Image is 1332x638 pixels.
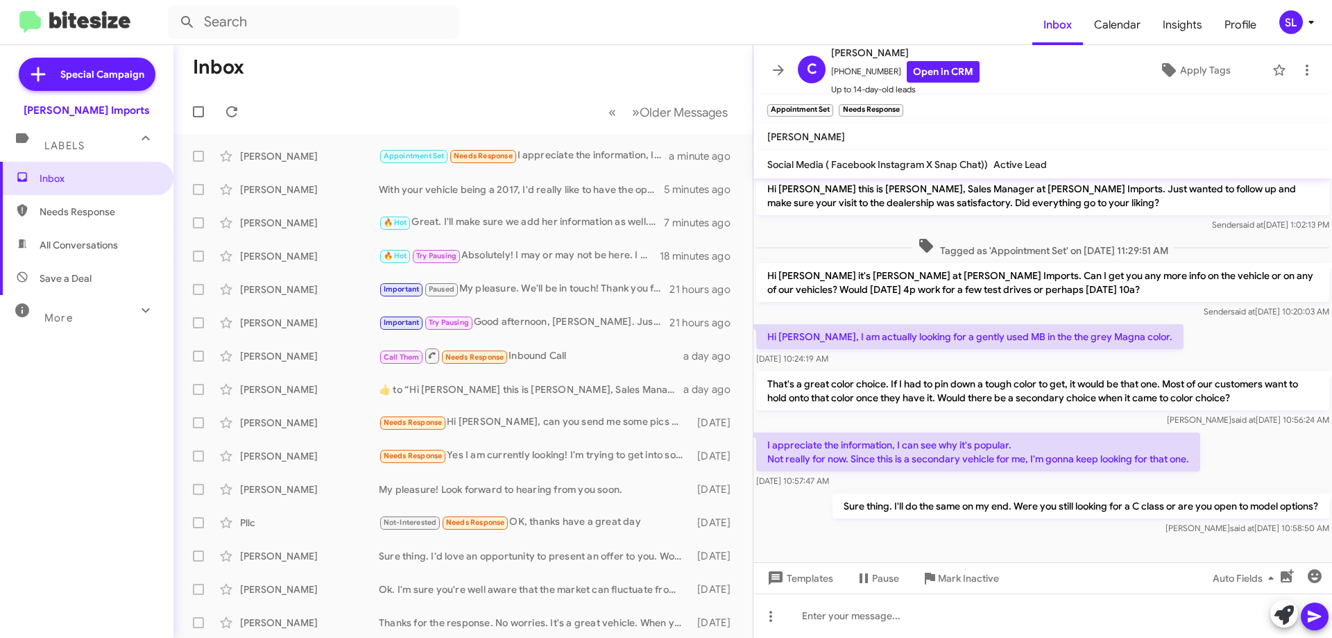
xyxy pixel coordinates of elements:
div: [PERSON_NAME] [240,249,379,263]
div: Pllc [240,516,379,530]
span: Social Media ( Facebook Instagram X Snap Chat)) [767,158,988,171]
span: [DATE] 10:57:47 AM [756,476,829,486]
a: Insights [1152,5,1213,45]
span: Try Pausing [416,251,456,260]
button: Next [624,98,736,126]
div: I appreciate the information, I can see why it's popular. Not really for now. Since this is a sec... [379,148,669,164]
div: [PERSON_NAME] [240,383,379,396]
span: said at [1239,219,1263,230]
span: Appointment Set [384,151,445,160]
span: [DATE] 10:24:19 AM [756,353,828,364]
button: Templates [753,566,844,591]
div: Inbound Call [379,347,683,364]
nav: Page navigation example [601,98,736,126]
div: 21 hours ago [669,316,742,330]
div: [PERSON_NAME] Imports [24,103,150,117]
button: Pause [844,566,910,591]
div: [DATE] [690,616,742,630]
p: Sure thing. I'll do the same on my end. Were you still looking for a C class or are you open to m... [832,494,1329,519]
div: Ok. I'm sure you're well aware that the market can fluctuate from month to month. I don't believe... [379,582,690,596]
a: Inbox [1032,5,1083,45]
p: Hi [PERSON_NAME] this is [PERSON_NAME], Sales Manager at [PERSON_NAME] Imports. Just wanted to fo... [756,176,1329,215]
div: OK, thanks have a great day [379,514,690,530]
div: Sure thing. I'd love an opportunity to present an offer to you. Would you have some time [DATE] o... [379,549,690,563]
span: [PERSON_NAME] [767,131,845,143]
div: [PERSON_NAME] [240,149,379,163]
span: Needs Response [384,451,443,460]
span: [PERSON_NAME] [831,44,980,61]
small: Appointment Set [767,104,833,117]
span: Apply Tags [1180,58,1231,83]
span: Pause [872,566,899,591]
span: Needs Response [40,205,157,219]
div: 5 minutes ago [664,183,742,196]
small: Needs Response [839,104,903,117]
p: I appreciate the information, I can see why it's popular. Not really for now. Since this is a sec... [756,433,1200,471]
div: Good afternoon, [PERSON_NAME]. Just wanted to check in with you to see if you've had an opportuni... [379,314,669,330]
span: Sender [DATE] 1:02:13 PM [1212,219,1329,230]
span: said at [1231,414,1256,425]
button: Mark Inactive [910,566,1010,591]
span: More [44,312,73,324]
span: Needs Response [445,353,504,362]
div: [PERSON_NAME] [240,416,379,430]
span: Paused [429,285,454,294]
span: All Conversations [40,238,118,252]
span: Up to 14-day-old leads [831,83,980,96]
div: Thanks for the response. No worries. It's a great vehicle. When you're ready, we'll be here to as... [379,616,690,630]
a: Special Campaign [19,58,155,91]
div: [DATE] [690,482,742,496]
span: Inbox [40,171,157,185]
p: That's a great color choice. If I had to pin down a tough color to get, it would be that one. Mos... [756,371,1329,410]
h1: Inbox [193,56,244,78]
div: [PERSON_NAME] [240,316,379,330]
span: Needs Response [446,518,505,527]
div: My pleasure! Look forward to hearing from you soon. [379,482,690,496]
span: Active Lead [993,158,1047,171]
a: Profile [1213,5,1267,45]
div: a minute ago [669,149,742,163]
div: [PERSON_NAME] [240,216,379,230]
div: [DATE] [690,549,742,563]
span: 🔥 Hot [384,251,407,260]
button: Apply Tags [1123,58,1265,83]
button: Previous [600,98,624,126]
a: Open in CRM [907,61,980,83]
span: Needs Response [454,151,513,160]
div: [PERSON_NAME] [240,482,379,496]
div: [PERSON_NAME] [240,449,379,463]
span: Important [384,285,420,294]
div: ​👍​ to “ Hi [PERSON_NAME] this is [PERSON_NAME], Sales Manager at [PERSON_NAME] Imports. Thanks f... [379,383,683,396]
span: Not-Interested [384,518,437,527]
span: Important [384,318,420,327]
span: Needs Response [384,418,443,427]
span: Templates [765,566,833,591]
span: Older Messages [640,105,728,120]
span: Save a Deal [40,271,92,285]
span: « [608,103,616,121]
span: 🔥 Hot [384,218,407,227]
div: [PERSON_NAME] [240,616,379,630]
span: Special Campaign [60,67,144,81]
span: Auto Fields [1213,566,1279,591]
div: My pleasure. We'll be in touch! Thank you for your time and have a great day! [379,281,669,297]
a: Calendar [1083,5,1152,45]
div: Yes I am currently looking! I'm trying to get into something with a cheaper payment can you tell ... [379,448,690,464]
div: [PERSON_NAME] [240,549,379,563]
button: Auto Fields [1202,566,1290,591]
button: SL [1267,10,1317,34]
span: [PERSON_NAME] [DATE] 10:56:24 AM [1167,414,1329,425]
span: » [632,103,640,121]
div: [DATE] [690,416,742,430]
div: [PERSON_NAME] [240,283,379,296]
div: [DATE] [690,516,742,530]
div: Great. I'll make sure we add her information as well. Congratulations and I hope I can meet when ... [379,215,664,230]
div: [DATE] [690,449,742,463]
div: 21 hours ago [669,283,742,296]
div: SL [1279,10,1303,34]
input: Search [168,6,459,39]
span: [PERSON_NAME] [DATE] 10:58:50 AM [1165,523,1329,533]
